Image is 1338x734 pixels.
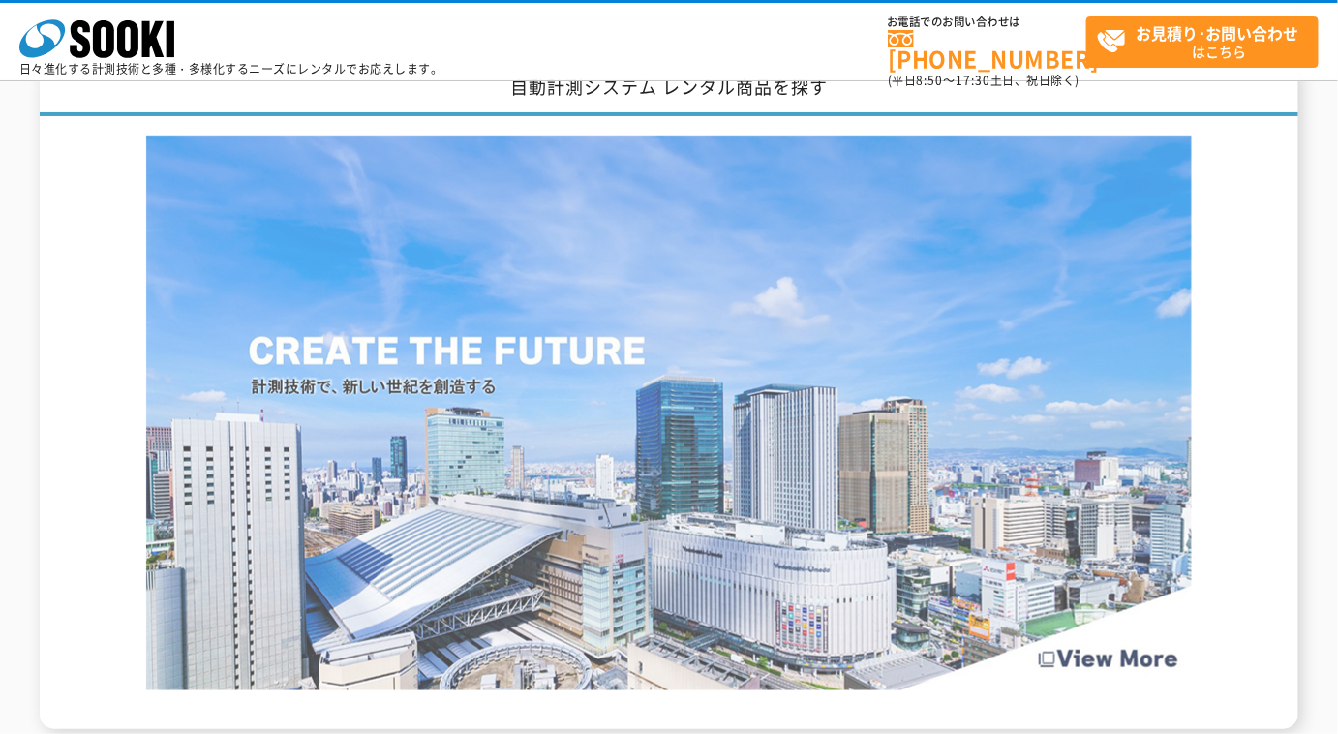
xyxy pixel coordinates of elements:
p: 日々進化する計測技術と多種・多様化するニーズにレンタルでお応えします。 [19,63,443,75]
span: (平日 ～ 土日、祝日除く) [888,72,1080,89]
span: お電話でのお問い合わせは [888,16,1086,28]
span: 8:50 [917,72,944,89]
span: 17:30 [956,72,990,89]
span: はこちら [1097,17,1318,66]
strong: お見積り･お問い合わせ [1137,21,1299,45]
a: お見積り･お問い合わせはこちら [1086,16,1319,68]
img: Create the Future [146,136,1192,690]
a: [PHONE_NUMBER] [888,30,1086,70]
a: Create the Future [146,671,1192,689]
